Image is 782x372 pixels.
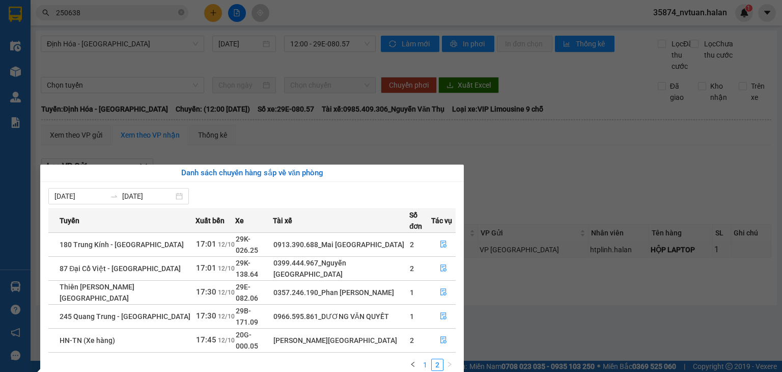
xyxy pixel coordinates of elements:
[235,215,244,226] span: Xe
[273,335,409,346] div: [PERSON_NAME][GEOGRAPHIC_DATA]
[218,241,235,248] span: 12/10
[420,359,431,370] a: 1
[236,235,258,254] span: 29K-026.25
[122,191,174,202] input: Đến ngày
[218,265,235,272] span: 12/10
[409,209,431,232] span: Số đơn
[440,241,447,249] span: file-done
[60,241,184,249] span: 180 Trung Kính - [GEOGRAPHIC_DATA]
[443,359,456,371] button: right
[273,239,409,250] div: 0913.390.688_Mai [GEOGRAPHIC_DATA]
[431,215,452,226] span: Tác vụ
[432,359,443,370] a: 2
[218,289,235,296] span: 12/10
[196,335,216,344] span: 17:45
[407,359,419,371] button: left
[431,359,443,371] li: 2
[410,241,414,249] span: 2
[273,257,409,280] div: 0399.444.967_Nguyễn [GEOGRAPHIC_DATA]
[196,287,216,297] span: 17:30
[440,264,447,273] span: file-done
[273,287,409,298] div: 0357.246.190_Phan [PERSON_NAME]
[440,312,447,321] span: file-done
[432,260,455,277] button: file-done
[410,312,414,321] span: 1
[273,311,409,322] div: 0966.595.861_DƯƠNG VĂN QUYẾT
[196,240,216,249] span: 17:01
[432,236,455,253] button: file-done
[410,264,414,273] span: 2
[407,359,419,371] li: Previous Page
[236,259,258,278] span: 29K-138.64
[419,359,431,371] li: 1
[60,312,190,321] span: 245 Quang Trung - [GEOGRAPHIC_DATA]
[60,264,181,273] span: 87 Đại Cồ Việt - [GEOGRAPHIC_DATA]
[60,336,115,344] span: HN-TN (Xe hàng)
[446,361,453,367] span: right
[218,337,235,344] span: 12/10
[195,215,225,226] span: Xuất bến
[410,361,416,367] span: left
[48,167,456,179] div: Danh sách chuyến hàng sắp về văn phòng
[440,288,447,297] span: file-done
[432,332,455,349] button: file-done
[60,215,79,226] span: Tuyến
[196,311,216,321] span: 17:30
[443,359,456,371] li: Next Page
[410,288,414,297] span: 1
[236,331,258,350] span: 20G-000.05
[236,283,258,302] span: 29E-082.06
[432,284,455,301] button: file-done
[236,307,258,326] span: 29B-171.09
[273,215,292,226] span: Tài xế
[110,192,118,200] span: to
[60,283,134,302] span: Thiên [PERSON_NAME][GEOGRAPHIC_DATA]
[54,191,106,202] input: Từ ngày
[110,192,118,200] span: swap-right
[218,313,235,320] span: 12/10
[196,263,216,273] span: 17:01
[440,336,447,344] span: file-done
[432,308,455,325] button: file-done
[410,336,414,344] span: 2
